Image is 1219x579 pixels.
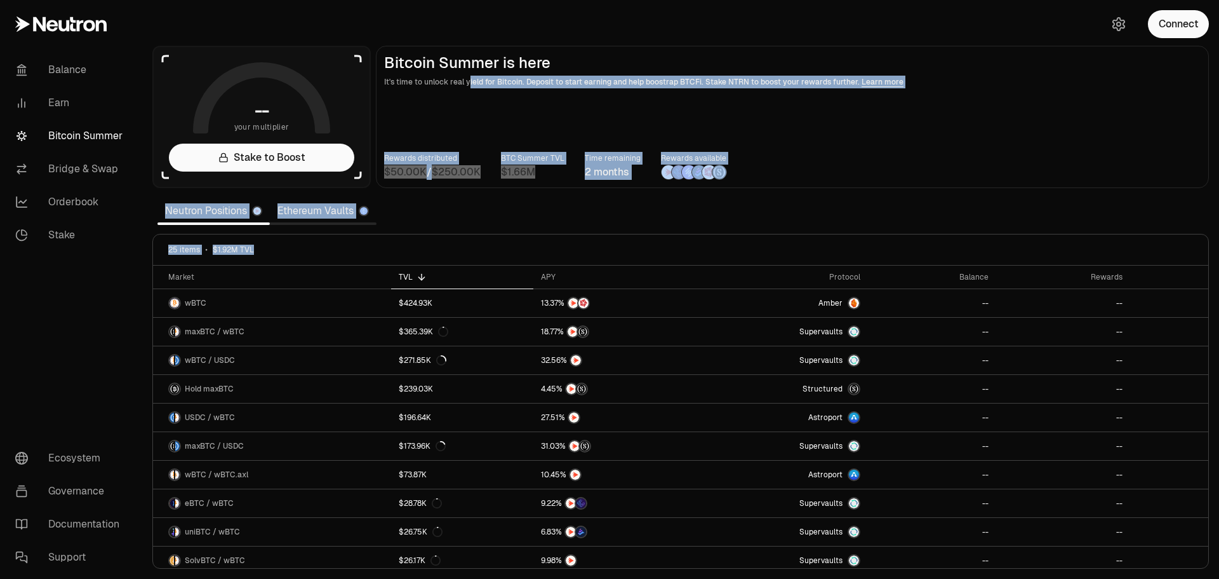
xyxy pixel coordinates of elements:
[399,298,432,308] div: $424.93K
[568,298,578,308] img: NTRN
[157,198,270,224] a: Neutron Positions
[533,547,700,575] a: NTRN
[185,470,248,480] span: wBTC / wBTC.axl
[399,412,431,423] div: $196.64K
[360,207,368,215] img: Ethereum Logo
[153,547,391,575] a: SolvBTC LogowBTC LogoSolvBTC / wBTC
[170,527,174,537] img: uniBTC Logo
[849,327,859,337] img: Supervaults
[175,498,180,508] img: wBTC Logo
[868,318,996,346] a: --
[185,498,234,508] span: eBTC / wBTC
[868,547,996,575] a: --
[170,355,174,365] img: wBTC Logo
[399,441,446,451] div: $173.96K
[849,441,859,451] img: Supervaults
[876,272,989,282] div: Balance
[701,404,868,432] a: Astroport
[799,441,843,451] span: Supervaults
[533,289,700,317] a: NTRNMars Fragments
[533,432,700,460] a: NTRNStructured Points
[175,470,180,480] img: wBTC.axl Logo
[566,527,576,537] img: NTRN
[399,384,433,394] div: $239.03K
[862,77,903,87] a: Learn more
[234,121,290,133] span: your multiplier
[391,518,533,546] a: $26.75K
[384,76,1201,88] p: It's time to unlock real yield for Bitcoin. Deposit to start earning and help boostrap BTCFi. Sta...
[849,498,859,508] img: Supervaults
[5,541,137,574] a: Support
[391,404,533,432] a: $196.64K
[799,527,843,537] span: Supervaults
[799,355,843,365] span: Supervaults
[566,498,576,508] img: NTRN
[568,327,578,337] img: NTRN
[153,289,391,317] a: wBTC LogowBTC
[701,461,868,489] a: Astroport
[868,289,996,317] a: --
[578,327,588,337] img: Structured Points
[570,470,580,480] img: NTRN
[153,489,391,517] a: eBTC LogowBTC LogoeBTC / wBTC
[533,518,700,546] a: NTRNBedrock Diamonds
[580,441,590,451] img: Structured Points
[153,375,391,403] a: maxBTC LogoHold maxBTC
[541,411,693,424] button: NTRN
[701,375,868,403] a: StructuredmaxBTC
[701,547,868,575] a: SupervaultsSupervaults
[541,354,693,367] button: NTRN
[701,289,868,317] a: AmberAmber
[170,327,174,337] img: maxBTC Logo
[849,355,859,365] img: Supervaults
[661,152,727,165] p: Rewards available
[701,518,868,546] a: SupervaultsSupervaults
[185,412,235,423] span: USDC / wBTC
[849,384,859,394] img: maxBTC
[399,272,526,282] div: TVL
[996,318,1130,346] a: --
[5,153,137,186] a: Bridge & Swap
[168,272,383,282] div: Market
[399,470,427,480] div: $73.87K
[541,297,693,310] button: NTRNMars Fragments
[566,555,576,566] img: NTRN
[169,144,354,172] a: Stake to Boost
[185,384,234,394] span: Hold maxBTC
[213,245,254,255] span: $1.92M TVL
[692,165,706,179] img: Bedrock Diamonds
[799,555,843,566] span: Supervaults
[391,432,533,460] a: $173.96K
[170,384,180,394] img: maxBTC Logo
[185,355,235,365] span: wBTC / USDC
[5,53,137,86] a: Balance
[153,461,391,489] a: wBTC LogowBTC.axl LogowBTC / wBTC.axl
[5,219,137,252] a: Stake
[996,489,1130,517] a: --
[170,498,174,508] img: eBTC Logo
[1148,10,1209,38] button: Connect
[255,100,269,121] h1: --
[566,384,576,394] img: NTRN
[576,527,586,537] img: Bedrock Diamonds
[501,152,564,165] p: BTC Summer TVL
[168,245,200,255] span: 25 items
[270,198,376,224] a: Ethereum Vaults
[799,498,843,508] span: Supervaults
[868,346,996,374] a: --
[996,547,1130,575] a: --
[533,346,700,374] a: NTRN
[701,489,868,517] a: SupervaultsSupervaults
[576,384,587,394] img: Structured Points
[868,461,996,489] a: --
[570,441,580,451] img: NTRN
[996,461,1130,489] a: --
[996,346,1130,374] a: --
[541,497,693,510] button: NTRNEtherFi Points
[701,318,868,346] a: SupervaultsSupervaults
[5,119,137,153] a: Bitcoin Summer
[996,404,1130,432] a: --
[175,441,180,451] img: USDC Logo
[541,383,693,395] button: NTRNStructured Points
[153,432,391,460] a: maxBTC LogoUSDC LogomaxBTC / USDC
